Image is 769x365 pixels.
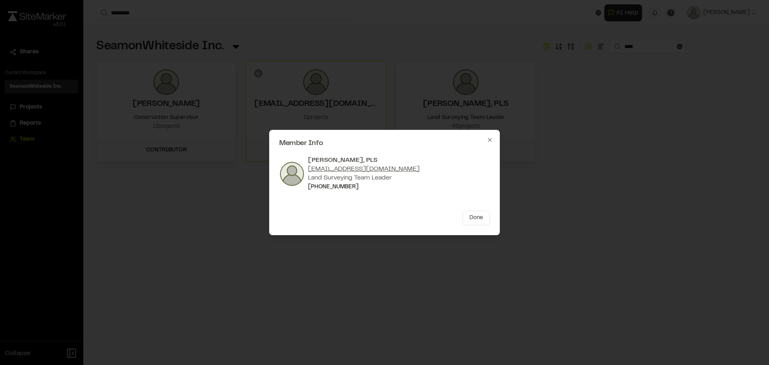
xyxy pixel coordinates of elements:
img: photo [279,161,305,187]
a: [EMAIL_ADDRESS][DOMAIN_NAME] [308,166,420,172]
button: Done [463,211,490,225]
div: [PERSON_NAME], PLS [308,156,420,165]
div: Land Surveying Team Leader [308,173,420,182]
a: [PHONE_NUMBER] [308,185,358,190]
h2: Member Info [279,140,490,147]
